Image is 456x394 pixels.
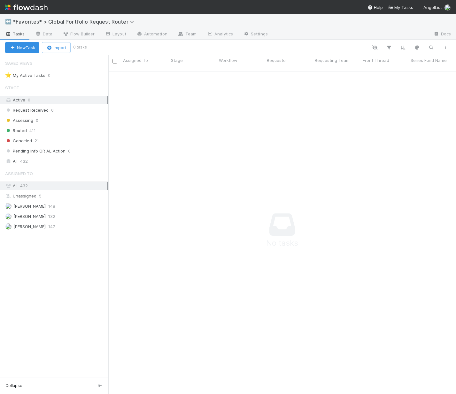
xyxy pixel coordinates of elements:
[13,224,46,229] span: [PERSON_NAME]
[5,96,107,104] div: Active
[20,157,28,165] span: 432
[48,212,55,220] span: 132
[123,57,148,63] span: Assigned To
[173,29,202,40] a: Team
[48,223,55,231] span: 147
[30,29,58,40] a: Data
[315,57,350,63] span: Requesting Team
[267,57,287,63] span: Requestor
[63,31,95,37] span: Flow Builder
[5,137,32,145] span: Canceled
[5,147,66,155] span: Pending Info OR AL Action
[39,192,42,200] span: 5
[5,127,27,135] span: Routed
[5,116,33,124] span: Assessing
[5,192,107,200] div: Unassigned
[28,97,30,102] span: 0
[388,4,413,11] a: My Tasks
[5,157,107,165] div: All
[29,127,36,135] span: 411
[112,59,117,63] input: Toggle All Rows Selected
[5,2,48,13] img: logo-inverted-e16ddd16eac7371096b0.svg
[5,71,45,79] div: My Active Tasks
[423,5,442,10] span: AngelList
[51,106,54,114] span: 0
[48,71,57,79] span: 0
[388,5,413,10] span: My Tasks
[13,19,137,25] span: *Favorites* > Global Portfolio Request Router
[5,167,33,180] span: Assigned To
[36,116,38,124] span: 0
[411,57,447,63] span: Series Fund Name
[42,42,71,53] button: Import
[131,29,173,40] a: Automation
[13,214,46,219] span: [PERSON_NAME]
[5,57,33,70] span: Saved Views
[5,72,12,78] span: ⭐
[5,223,12,230] img: avatar_5bf5c33b-3139-4939-a495-cbf9fc6ebf7e.png
[13,204,46,209] span: [PERSON_NAME]
[58,29,100,40] a: Flow Builder
[219,57,237,63] span: Workflow
[202,29,238,40] a: Analytics
[428,29,456,40] a: Docs
[5,81,19,94] span: Stage
[363,57,389,63] span: Front Thread
[5,19,12,24] span: ↔️
[171,57,183,63] span: Stage
[5,182,107,190] div: All
[5,106,49,114] span: Request Received
[68,147,71,155] span: 0
[73,44,87,50] small: 0 tasks
[5,383,22,389] span: Collapse
[238,29,273,40] a: Settings
[100,29,131,40] a: Layout
[367,4,383,11] div: Help
[5,31,25,37] span: Tasks
[35,137,39,145] span: 21
[5,213,12,219] img: avatar_e0ab5a02-4425-4644-8eca-231d5bcccdf4.png
[5,203,12,209] img: avatar_cea4b3df-83b6-44b5-8b06-f9455c333edc.png
[5,42,39,53] button: NewTask
[48,202,55,210] span: 148
[444,4,451,11] img: avatar_5bf5c33b-3139-4939-a495-cbf9fc6ebf7e.png
[20,183,28,188] span: 432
